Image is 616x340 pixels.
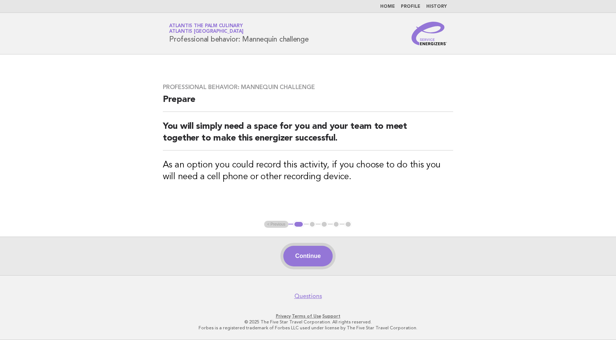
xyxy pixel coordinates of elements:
a: Support [322,314,340,319]
h3: As an option you could record this activity, if you choose to do this you will need a cell phone ... [163,159,453,183]
h3: Professional behavior: Mannequin challenge [163,84,453,91]
button: Continue [283,246,332,266]
p: © 2025 The Five Star Travel Corporation. All rights reserved. [83,319,533,325]
a: Terms of Use [292,314,321,319]
a: Profile [401,4,420,9]
a: Privacy [276,314,291,319]
p: Forbes is a registered trademark of Forbes LLC used under license by The Five Star Travel Corpora... [83,325,533,331]
h2: You will simply need a space for you and your team to meet together to make this energizer succes... [163,121,453,150]
h2: Prepare [163,94,453,112]
button: 1 [293,221,304,228]
a: History [426,4,447,9]
img: Service Energizers [412,22,447,45]
a: Home [380,4,395,9]
p: · · [83,313,533,319]
a: Questions [294,293,322,300]
a: Atlantis The Palm CulinaryAtlantis [GEOGRAPHIC_DATA] [169,24,244,34]
h1: Professional behavior: Mannequin challenge [169,24,309,43]
span: Atlantis [GEOGRAPHIC_DATA] [169,29,244,34]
